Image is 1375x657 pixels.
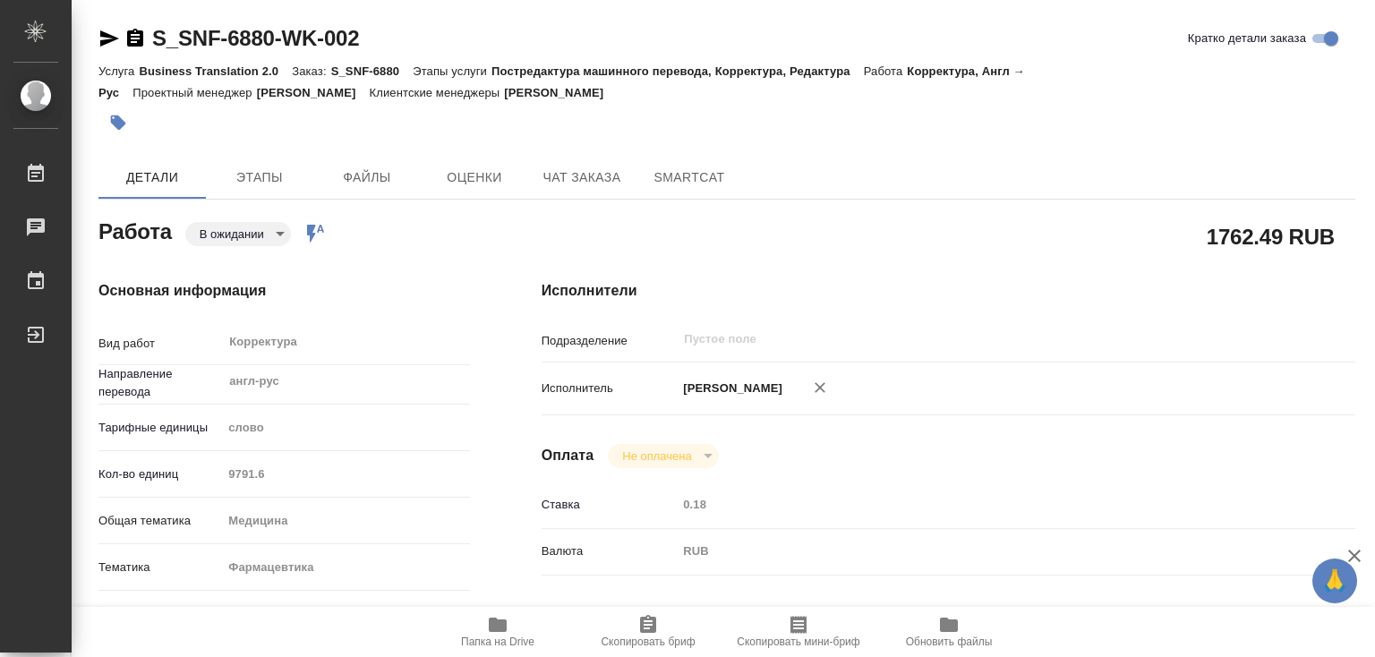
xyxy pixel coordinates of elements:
span: SmartCat [646,166,732,189]
p: Ставка [542,496,678,514]
span: 🙏 [1319,562,1350,600]
button: Обновить файлы [874,607,1024,657]
div: RUB [677,536,1287,567]
button: 🙏 [1312,559,1357,603]
p: Работа [864,64,908,78]
h4: Основная информация [98,280,470,302]
p: Тарифные единицы [98,419,222,437]
button: Удалить исполнителя [800,368,840,407]
button: Скопировать ссылку [124,28,146,49]
p: Этапы услуги [413,64,491,78]
span: Этапы [217,166,303,189]
p: [PERSON_NAME] [504,86,617,99]
span: Оценки [431,166,517,189]
button: Не оплачена [617,448,696,464]
p: Постредактура машинного перевода, Корректура, Редактура [491,64,864,78]
p: S_SNF-6880 [331,64,414,78]
h2: 1762.49 RUB [1207,221,1335,252]
p: Тематика [98,559,222,576]
p: [PERSON_NAME] [257,86,370,99]
h4: Оплата [542,445,594,466]
span: Папка на Drive [461,636,534,648]
div: слово [222,413,469,443]
p: Кол-во единиц [98,465,222,483]
span: Детали [109,166,195,189]
p: Услуга [98,64,139,78]
span: Скопировать мини-бриф [737,636,859,648]
div: В ожидании [608,444,718,468]
p: Исполнитель [542,380,678,397]
p: Вид работ [98,335,222,353]
input: Пустое поле [222,461,469,487]
button: Папка на Drive [423,607,573,657]
div: В ожидании [185,222,291,246]
p: Подразделение [542,332,678,350]
p: Business Translation 2.0 [139,64,292,78]
h4: Дополнительно [542,604,1355,626]
span: Чат заказа [539,166,625,189]
p: Заказ: [292,64,330,78]
p: Направление перевода [98,365,222,401]
p: [PERSON_NAME] [677,380,782,397]
input: Пустое поле [682,328,1245,350]
h4: Исполнители [542,280,1355,302]
span: Кратко детали заказа [1188,30,1306,47]
p: Валюта [542,542,678,560]
p: Проектный менеджер [132,86,256,99]
span: Скопировать бриф [601,636,695,648]
p: Общая тематика [98,512,222,530]
button: В ожидании [194,226,269,242]
div: Медицина [222,506,469,536]
p: Клиентские менеджеры [370,86,505,99]
button: Добавить тэг [98,103,138,142]
button: Скопировать бриф [573,607,723,657]
button: Скопировать мини-бриф [723,607,874,657]
h2: Работа [98,214,172,246]
button: Скопировать ссылку для ЯМессенджера [98,28,120,49]
a: S_SNF-6880-WK-002 [152,26,359,50]
span: Файлы [324,166,410,189]
div: Фармацевтика [222,552,469,583]
span: Обновить файлы [906,636,993,648]
input: Пустое поле [677,491,1287,517]
span: Нотариальный заказ [124,605,238,623]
